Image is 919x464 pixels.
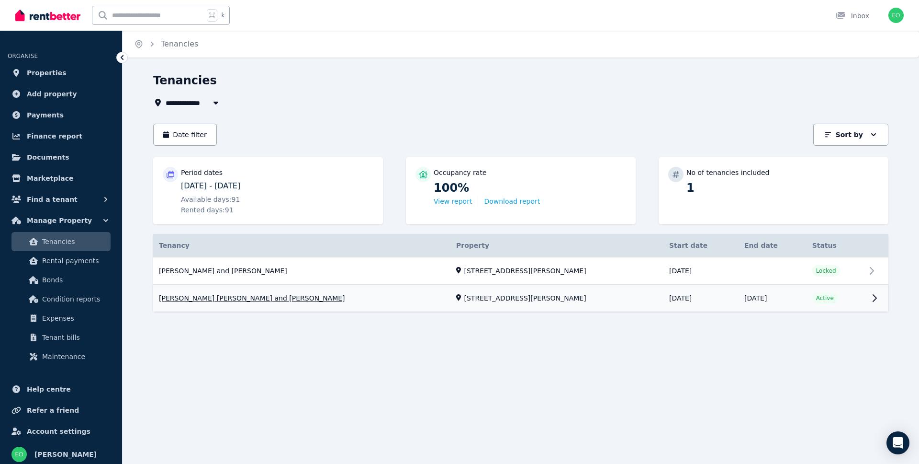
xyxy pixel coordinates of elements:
[8,169,114,188] a: Marketplace
[11,251,111,270] a: Rental payments
[11,328,111,347] a: Tenant bills
[27,67,67,79] span: Properties
[11,232,111,251] a: Tenancies
[11,290,111,309] a: Condition reports
[27,383,71,395] span: Help centre
[221,12,224,19] span: k
[181,168,223,177] p: Period dates
[153,124,217,146] button: Date filter
[153,73,217,88] h1: Tenancies
[27,130,82,142] span: Finance report
[42,313,107,324] span: Expenses
[434,197,472,206] button: View report
[434,180,626,196] p: 100%
[450,234,663,257] th: Property
[686,180,879,196] p: 1
[42,274,107,286] span: Bonds
[15,8,80,23] img: RentBetter
[123,31,210,58] nav: Breadcrumb
[836,11,869,21] div: Inbox
[11,347,111,366] a: Maintenance
[11,270,111,290] a: Bonds
[42,255,107,267] span: Rental payments
[27,215,92,226] span: Manage Property
[42,351,107,362] span: Maintenance
[813,124,888,146] button: Sort by
[42,332,107,343] span: Tenant bills
[161,38,198,50] span: Tenancies
[739,285,807,312] td: [DATE]
[886,431,909,454] div: Open Intercom Messenger
[181,180,373,192] p: [DATE] - [DATE]
[27,194,78,205] span: Find a tenant
[42,293,107,305] span: Condition reports
[153,257,888,285] a: View details for Daniel Sykes and Isabella Ovens
[686,168,769,177] p: No of tenancies included
[888,8,904,23] img: Ezechiel Orski-Ritchie
[8,190,114,209] button: Find a tenant
[27,405,79,416] span: Refer a friend
[11,309,111,328] a: Expenses
[8,422,114,441] a: Account settings
[159,241,190,250] span: Tenancy
[8,211,114,230] button: Manage Property
[8,401,114,420] a: Refer a friend
[807,234,865,257] th: Status
[8,63,114,82] a: Properties
[181,205,234,215] span: Rented days: 91
[42,236,107,247] span: Tenancies
[181,195,240,204] span: Available days: 91
[11,447,27,462] img: Ezechiel Orski-Ritchie
[8,53,38,59] span: ORGANISE
[663,234,739,257] th: Start date
[663,285,739,312] td: [DATE]
[8,148,114,167] a: Documents
[434,168,487,177] p: Occupancy rate
[27,88,77,100] span: Add property
[27,151,69,163] span: Documents
[8,105,114,125] a: Payments
[27,109,64,121] span: Payments
[153,285,888,312] a: View details for Lauren Michelle Cox and Jonathan Cox
[27,426,90,437] span: Account settings
[8,380,114,399] a: Help centre
[8,127,114,146] a: Finance report
[836,130,863,139] p: Sort by
[34,449,97,460] span: [PERSON_NAME]
[739,234,807,257] th: End date
[27,173,73,184] span: Marketplace
[484,197,540,206] button: Download report
[8,84,114,104] a: Add property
